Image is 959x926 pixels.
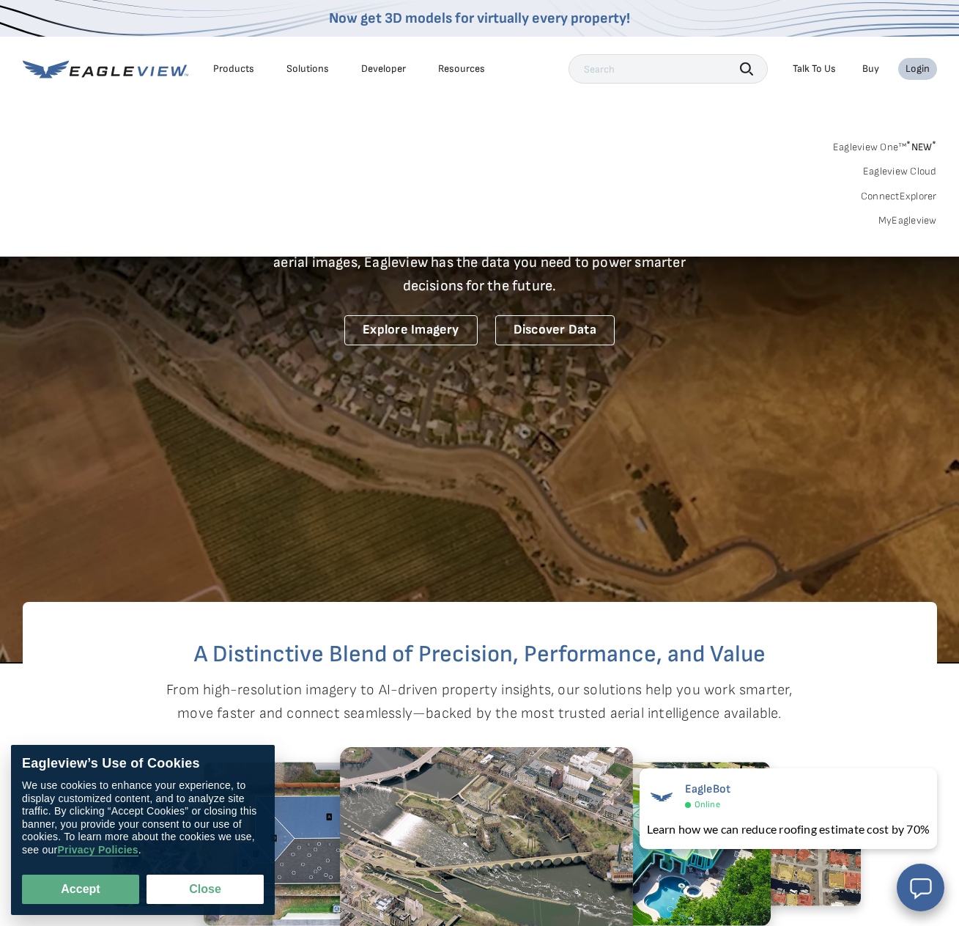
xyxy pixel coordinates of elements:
[862,62,879,76] a: Buy
[569,54,768,84] input: Search
[81,643,878,666] h2: A Distinctive Blend of Precision, Performance, and Value
[329,10,630,27] a: Now get 3D models for virtually every property!
[495,315,615,345] a: Discover Data
[213,62,254,76] div: Products
[685,782,731,796] span: EagleBot
[286,62,329,76] div: Solutions
[647,782,676,812] img: EagleBot
[793,62,836,76] div: Talk To Us
[203,762,452,926] img: 2.2.png
[906,62,930,76] div: Login
[647,820,930,838] div: Learn how we can reduce roofing estimate cost by 70%
[22,875,139,904] button: Accept
[897,864,944,911] button: Open chat window
[833,136,937,153] a: Eagleview One™*NEW*
[906,141,936,153] span: NEW
[863,165,937,178] a: Eagleview Cloud
[438,62,485,76] div: Resources
[256,227,704,298] p: A new era starts here. Built on more than 3.5 billion high-resolution aerial images, Eagleview ha...
[361,62,406,76] a: Developer
[878,214,937,227] a: MyEagleview
[22,756,264,772] div: Eagleview’s Use of Cookies
[695,799,720,810] span: Online
[147,875,264,904] button: Close
[344,315,478,345] a: Explore Imagery
[861,190,937,203] a: ConnectExplorer
[22,779,264,856] div: We use cookies to enhance your experience, to display customized content, and to analyze site tra...
[57,844,138,856] a: Privacy Policies
[166,678,793,725] p: From high-resolution imagery to AI-driven property insights, our solutions help you work smarter,...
